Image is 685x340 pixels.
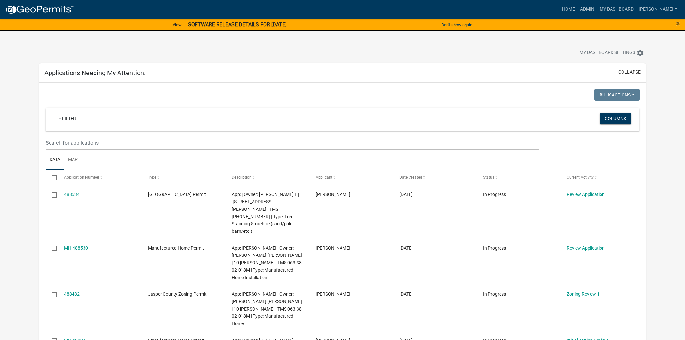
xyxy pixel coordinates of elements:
a: Map [64,150,82,170]
span: Manufactured Home Permit [148,245,204,251]
a: Review Application [567,192,605,197]
a: Home [559,3,578,16]
span: 10/06/2025 [399,245,413,251]
datatable-header-cell: Select [46,170,58,186]
h5: Applications Needing My Attention: [44,69,146,77]
span: Description [232,175,252,180]
span: Applicant [316,175,332,180]
span: × [676,19,680,28]
a: 488534 [64,192,80,197]
a: + Filter [53,113,81,124]
a: MH-488530 [64,245,88,251]
a: Review Application [567,245,605,251]
span: 10/06/2025 [399,291,413,297]
span: App: | Owner: POOVEY LYRIL L | 5175 TILLMAN RD | TMS 046-00-07-007 | Type: Free-Standing Structur... [232,192,299,234]
span: Jasper County Building Permit [148,192,206,197]
datatable-header-cell: Description [226,170,309,186]
span: Bobbie kemmerlin [316,245,350,251]
span: Bobbie kemmerlin [316,291,350,297]
span: In Progress [483,192,506,197]
span: In Progress [483,245,506,251]
button: My Dashboard Settingssettings [574,47,649,59]
strong: SOFTWARE RELEASE DETAILS FOR [DATE] [188,21,286,28]
a: Admin [578,3,597,16]
a: 488482 [64,291,80,297]
button: Close [676,19,680,27]
datatable-header-cell: Date Created [393,170,477,186]
span: Jasper County Zoning Permit [148,291,207,297]
span: App: Elizabeth lile-pajon | Owner: HERNANDEZ EMMANUEL MARTINEZ | 10 ASHTON PL | TMS 063-38-02-018... [232,291,303,326]
span: Date Created [399,175,422,180]
a: [PERSON_NAME] [636,3,680,16]
datatable-header-cell: Type [142,170,226,186]
span: In Progress [483,291,506,297]
span: Status [483,175,494,180]
span: Type [148,175,156,180]
a: View [170,19,184,30]
span: 10/06/2025 [399,192,413,197]
span: App: Bobbie kemmerlin | Owner: HERNANDEZ EMMANUEL MARTINEZ | 10 ASHTON PL | TMS 063-38-02-018M | ... [232,245,303,280]
button: Columns [600,113,631,124]
button: Bulk Actions [594,89,640,101]
input: Search for applications [46,136,539,150]
datatable-header-cell: Applicant [309,170,393,186]
span: Current Activity [567,175,594,180]
span: My Dashboard Settings [579,49,635,57]
datatable-header-cell: Status [477,170,561,186]
button: collapse [618,69,641,75]
a: Data [46,150,64,170]
datatable-header-cell: Current Activity [561,170,645,186]
datatable-header-cell: Application Number [58,170,142,186]
span: Scarlet Hiatt [316,192,350,197]
a: My Dashboard [597,3,636,16]
button: Don't show again [439,19,475,30]
i: settings [636,49,644,57]
a: Zoning Review 1 [567,291,600,297]
span: Application Number [64,175,99,180]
